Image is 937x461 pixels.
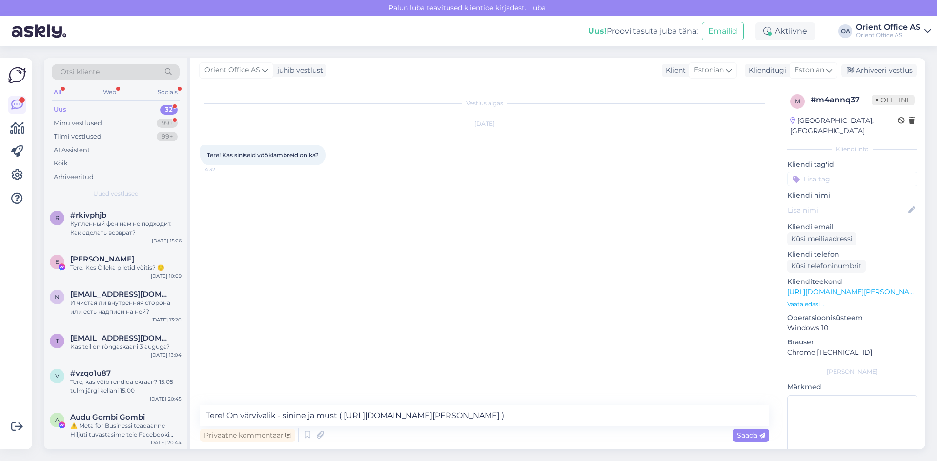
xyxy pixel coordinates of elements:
[787,300,917,309] p: Vaata edasi ...
[838,24,852,38] div: OA
[787,367,917,376] div: [PERSON_NAME]
[70,255,134,263] span: Eva-Maria Virnas
[787,277,917,287] p: Klienditeekond
[70,378,182,395] div: Tere, kas võib rendida ekraan? 15.05 tulrn järgi kellani 15:00
[207,151,319,159] span: Tere! Kas siniseid vööklambreid on ka?
[745,65,786,76] div: Klienditugi
[160,105,178,115] div: 32
[787,232,856,245] div: Küsi meiliaadressi
[787,323,917,333] p: Windows 10
[101,86,118,99] div: Web
[588,26,607,36] b: Uus!
[70,334,172,342] span: timakova.katrin@gmail.com
[156,86,180,99] div: Socials
[787,190,917,200] p: Kliendi nimi
[856,31,920,39] div: Orient Office AS
[788,205,906,216] input: Lisa nimi
[737,431,765,440] span: Saada
[54,145,90,155] div: AI Assistent
[856,23,920,31] div: Orient Office AS
[54,159,68,168] div: Kõik
[662,65,686,76] div: Klient
[200,120,769,128] div: [DATE]
[200,405,769,426] textarea: Tere! On värvivalik - sinine ja must ( [URL][DOMAIN_NAME][PERSON_NAME] )
[8,66,26,84] img: Askly Logo
[152,237,182,244] div: [DATE] 15:26
[794,65,824,76] span: Estonian
[787,249,917,260] p: Kliendi telefon
[273,65,323,76] div: juhib vestlust
[787,313,917,323] p: Operatsioonisüsteem
[55,214,60,221] span: r
[787,145,917,154] div: Kliendi info
[526,3,549,12] span: Luba
[61,67,100,77] span: Otsi kliente
[70,369,111,378] span: #vzqo1u87
[811,94,872,106] div: # m4annq37
[200,429,295,442] div: Privaatne kommentaar
[55,293,60,301] span: n
[151,351,182,359] div: [DATE] 13:04
[157,119,178,128] div: 99+
[157,132,178,141] div: 99+
[795,98,800,105] span: m
[149,439,182,446] div: [DATE] 20:44
[55,372,59,380] span: v
[787,337,917,347] p: Brauser
[70,220,182,237] div: Купленный фен нам не подходит. Как сделать возврат?
[70,263,182,272] div: Tere. Kes Õlleka piletid võitis? 🙂
[694,65,724,76] span: Estonian
[54,132,102,141] div: Tiimi vestlused
[93,189,139,198] span: Uued vestlused
[54,105,66,115] div: Uus
[787,222,917,232] p: Kliendi email
[54,172,94,182] div: Arhiveeritud
[52,86,63,99] div: All
[70,290,172,299] span: natalyamam3@gmail.com
[56,337,59,344] span: t
[787,347,917,358] p: Chrome [TECHNICAL_ID]
[588,25,698,37] div: Proovi tasuta juba täna:
[70,211,106,220] span: #rkivphjb
[790,116,898,136] div: [GEOGRAPHIC_DATA], [GEOGRAPHIC_DATA]
[150,395,182,402] div: [DATE] 20:45
[841,64,917,77] div: Arhiveeri vestlus
[702,22,744,40] button: Emailid
[787,382,917,392] p: Märkmed
[54,119,102,128] div: Minu vestlused
[151,272,182,280] div: [DATE] 10:09
[872,95,915,105] span: Offline
[204,65,260,76] span: Orient Office AS
[755,22,815,40] div: Aktiivne
[856,23,931,39] a: Orient Office ASOrient Office AS
[70,342,182,351] div: Kas teil on rõngaskaani 3 auguga?
[55,258,59,265] span: E
[70,421,182,439] div: ⚠️ Meta for Businessi teadaanne Hiljuti tuvastasime teie Facebooki kontol ebatavalisi tegevusi. [...
[787,287,922,296] a: [URL][DOMAIN_NAME][PERSON_NAME]
[70,413,145,421] span: Audu Gombi Gombi
[787,160,917,170] p: Kliendi tag'id
[203,166,240,173] span: 14:32
[787,260,866,273] div: Küsi telefoninumbrit
[55,416,60,423] span: A
[787,172,917,186] input: Lisa tag
[70,299,182,316] div: И чистая ли внутренняя сторона или есть надписи на ней?
[200,99,769,108] div: Vestlus algas
[151,316,182,323] div: [DATE] 13:20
